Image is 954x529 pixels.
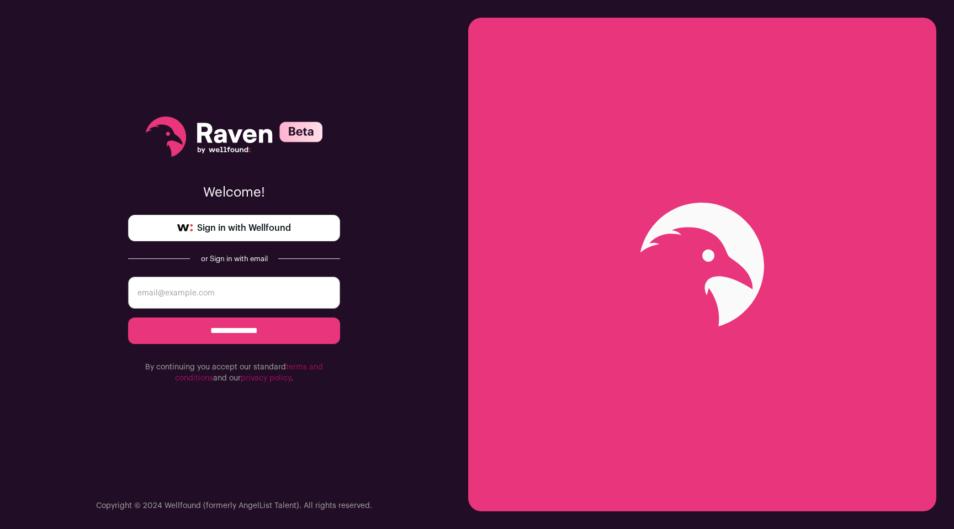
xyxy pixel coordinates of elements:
[128,277,340,309] input: email@example.com
[177,224,193,232] img: wellfound-symbol-flush-black-fb3c872781a75f747ccb3a119075da62bfe97bd399995f84a933054e44a575c4.png
[197,221,291,235] span: Sign in with Wellfound
[175,363,323,382] a: terms and conditions
[128,215,340,241] a: Sign in with Wellfound
[96,500,372,511] p: Copyright © 2024 Wellfound (formerly AngelList Talent). All rights reserved.
[199,255,269,263] div: or Sign in with email
[128,362,340,384] p: By continuing you accept our standard and our .
[241,374,291,382] a: privacy policy
[128,184,340,202] p: Welcome!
